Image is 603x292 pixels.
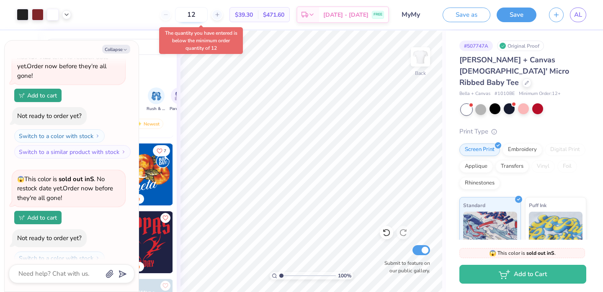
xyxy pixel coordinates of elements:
img: Puff Ink [529,212,583,254]
img: Add to cart [19,215,25,220]
button: Save as [443,8,490,22]
div: Print Type [459,127,586,136]
span: $471.60 [263,10,284,19]
div: Newest [131,119,163,129]
span: 7 [164,149,166,153]
button: Switch to a color with stock [14,129,105,143]
span: This color is and only has left . No restock date yet. Order now before they're all gone! [17,43,120,80]
span: [DATE] - [DATE] [323,10,368,19]
span: AL [574,10,582,20]
strong: 437 XLs [27,53,51,61]
button: Switch to a similar product with stock [14,145,131,159]
div: # 507747A [459,41,493,51]
span: Rush & Bid [147,106,166,112]
img: f22b6edb-555b-47a9-89ed-0dd391bfae4f [173,143,234,205]
div: filter for Parent's Weekend [170,87,189,112]
div: Not ready to order yet? [17,234,82,242]
div: Screen Print [459,143,500,156]
button: filter button [147,87,166,112]
button: Add to cart [14,89,62,102]
input: Untitled Design [395,6,436,23]
button: filter button [170,87,189,112]
button: Add to Cart [459,265,586,284]
img: Parent's Weekend Image [175,91,184,101]
div: Back [415,69,426,77]
img: Rush & Bid Image [152,91,161,101]
span: 😱 [17,175,24,183]
div: Transfers [495,160,529,173]
span: This color is . [489,249,556,257]
img: Switch to a color with stock [95,133,100,138]
button: Like [160,213,170,223]
div: Foil [557,160,577,173]
div: Not ready to order yet? [17,112,82,120]
div: Digital Print [545,143,585,156]
span: Standard [463,201,485,210]
span: [PERSON_NAME] + Canvas [DEMOGRAPHIC_DATA]' Micro Ribbed Baby Tee [459,55,569,87]
div: Vinyl [531,160,555,173]
span: This color is . No restock date yet. Order now before they're all gone! [17,175,113,202]
input: – – [175,7,208,22]
label: Submit to feature on our public gallery. [380,259,430,274]
div: filter for Rush & Bid [147,87,166,112]
img: Add to cart [19,93,25,98]
img: 26489e97-942d-434c-98d3-f0000c66074d [173,211,234,273]
div: Applique [459,160,493,173]
img: Switch to a color with stock [95,256,100,261]
img: Standard [463,212,517,254]
button: Collapse [102,45,130,54]
div: Original Proof [497,41,544,51]
span: $39.30 [235,10,253,19]
button: Save [497,8,536,22]
strong: sold out in S [526,250,554,256]
span: Parent's Weekend [170,106,189,112]
span: Minimum Order: 12 + [519,90,561,97]
span: 😱 [489,249,496,257]
img: Switch to a similar product with stock [121,149,126,154]
span: # 1010BE [495,90,515,97]
div: Rhinestones [459,177,500,190]
strong: sold out in S [59,175,94,183]
a: AL [570,8,586,22]
button: Switch to a color with stock [14,251,105,265]
img: fbf7eecc-576a-4ece-ac8a-ca7dcc498f59 [111,211,173,273]
button: Like [160,281,170,291]
img: 8659caeb-cee5-4a4c-bd29-52ea2f761d42 [111,143,173,205]
div: Embroidery [502,143,542,156]
span: Puff Ink [529,201,546,210]
img: Back [412,49,429,65]
button: Add to cart [14,211,62,224]
span: Bella + Canvas [459,90,490,97]
div: The quantity you have entered is below the minimum order quantity of 12 [159,27,243,54]
span: FREE [374,12,382,18]
button: Like [153,145,170,156]
span: 100 % [338,272,351,279]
